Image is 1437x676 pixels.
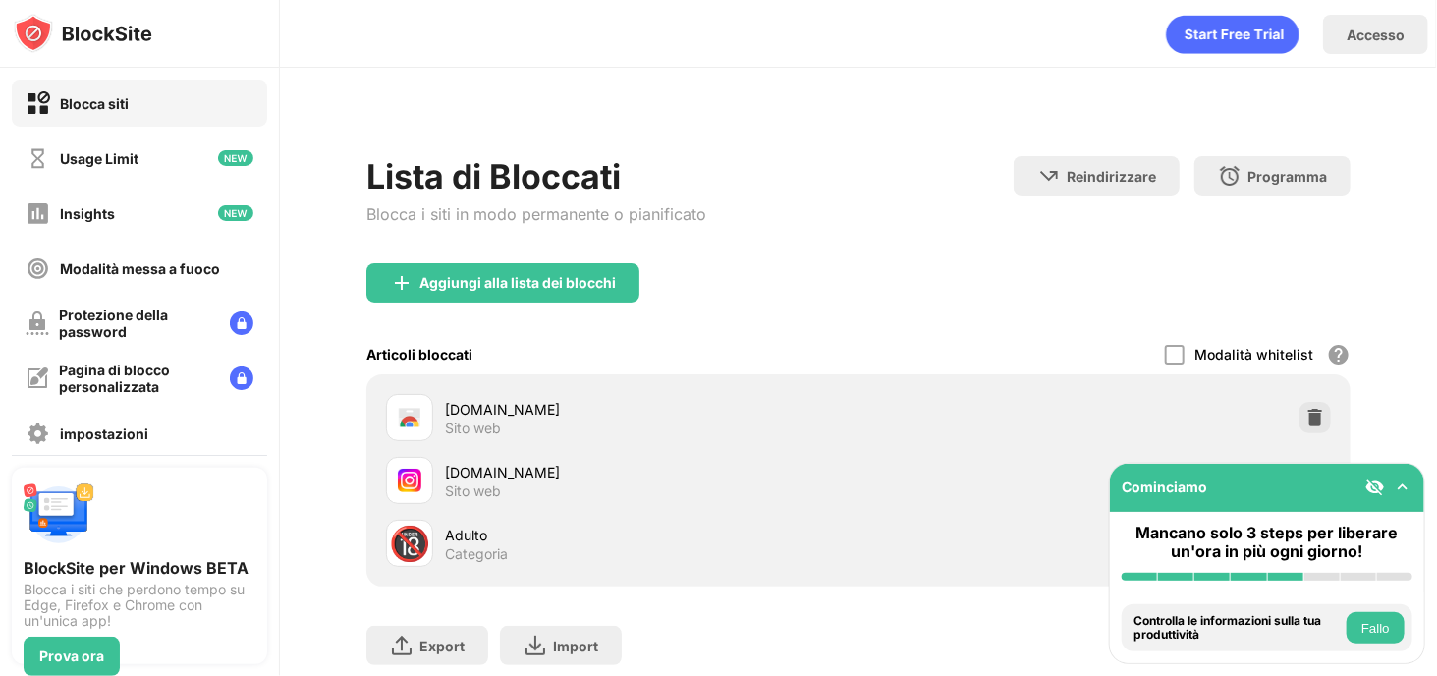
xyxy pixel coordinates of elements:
[1347,27,1405,43] div: Accesso
[24,479,94,550] img: push-desktop.svg
[59,307,214,340] div: Protezione della password
[1122,524,1412,561] div: Mancano solo 3 steps per liberare un'ora in più ogni giorno!
[366,204,706,224] div: Blocca i siti in modo permanente o pianificato
[59,362,214,395] div: Pagina di blocco personalizzata
[230,366,253,390] img: lock-menu.svg
[1393,478,1412,497] img: omni-setup-toggle.svg
[1067,168,1156,185] div: Reindirizzare
[445,525,858,545] div: Adulto
[39,648,104,664] div: Prova ora
[1347,612,1405,644] button: Fallo
[60,425,148,442] div: impostazioni
[1166,15,1299,54] div: animation
[24,582,255,629] div: Blocca i siti che perdono tempo su Edge, Firefox e Chrome con un'unica app!
[398,406,421,429] img: favicons
[366,123,1351,133] iframe: Banner
[60,95,129,112] div: Blocca siti
[445,482,501,500] div: Sito web
[1247,168,1327,185] div: Programma
[26,201,50,226] img: insights-off.svg
[445,545,508,563] div: Categoria
[218,205,253,221] img: new-icon.svg
[419,638,465,654] div: Export
[26,422,50,446] img: settings-off.svg
[366,346,472,363] div: Articoli bloccati
[24,558,255,578] div: BlockSite per Windows BETA
[26,146,50,171] img: time-usage-off.svg
[1194,346,1313,363] div: Modalità whitelist
[445,462,858,482] div: [DOMAIN_NAME]
[389,524,430,564] div: 🔞
[26,256,50,281] img: focus-off.svg
[445,399,858,420] div: [DOMAIN_NAME]
[553,638,598,654] div: Import
[60,205,115,222] div: Insights
[60,150,138,167] div: Usage Limit
[1133,614,1342,643] div: Controlla le informazioni sulla tua produttività
[419,275,616,291] div: Aggiungi alla lista dei blocchi
[26,311,49,335] img: password-protection-off.svg
[445,420,501,437] div: Sito web
[398,469,421,492] img: favicons
[1365,478,1385,497] img: eye-not-visible.svg
[60,260,220,277] div: Modalità messa a fuoco
[26,91,50,116] img: block-on.svg
[26,366,49,390] img: customize-block-page-off.svg
[1122,479,1207,495] div: Cominciamo
[230,311,253,335] img: lock-menu.svg
[366,156,706,197] div: Lista di Bloccati
[218,150,253,166] img: new-icon.svg
[14,14,152,53] img: logo-blocksite.svg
